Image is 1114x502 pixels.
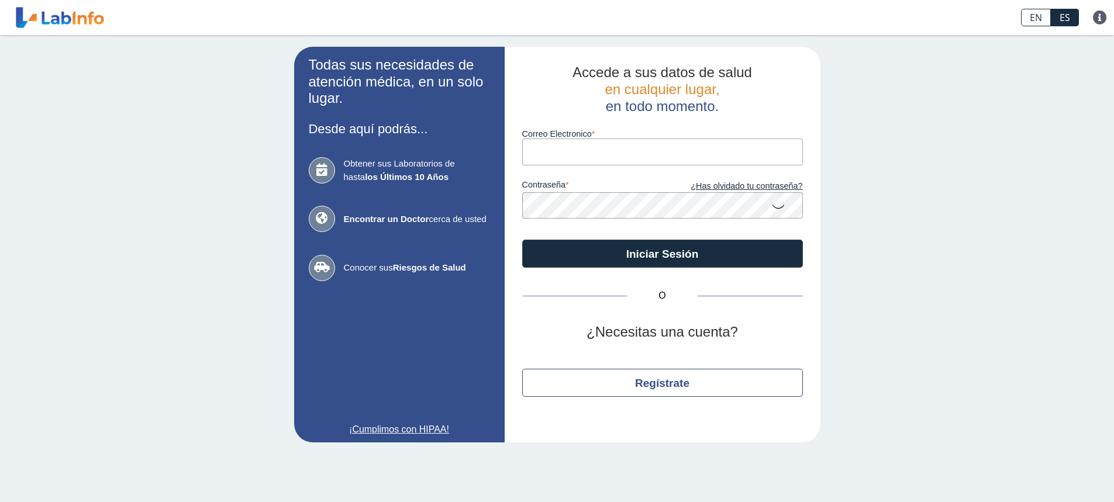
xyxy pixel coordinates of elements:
span: Conocer sus [344,261,490,275]
a: EN [1021,9,1051,26]
label: contraseña [522,180,663,193]
h2: Todas sus necesidades de atención médica, en un solo lugar. [309,57,490,107]
b: los Últimos 10 Años [365,172,449,182]
span: en cualquier lugar, [605,81,719,97]
label: Correo Electronico [522,129,803,139]
span: cerca de usted [344,213,490,226]
span: Obtener sus Laboratorios de hasta [344,157,490,184]
a: ¡Cumplimos con HIPAA! [309,423,490,437]
span: Accede a sus datos de salud [572,64,752,80]
h3: Desde aquí podrás... [309,122,490,136]
h2: ¿Necesitas una cuenta? [522,324,803,341]
b: Riesgos de Salud [393,262,466,272]
a: ¿Has olvidado tu contraseña? [663,180,803,193]
button: Regístrate [522,369,803,397]
a: ES [1051,9,1079,26]
span: O [627,289,698,303]
button: Iniciar Sesión [522,240,803,268]
b: Encontrar un Doctor [344,214,429,224]
span: en todo momento. [606,98,719,114]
